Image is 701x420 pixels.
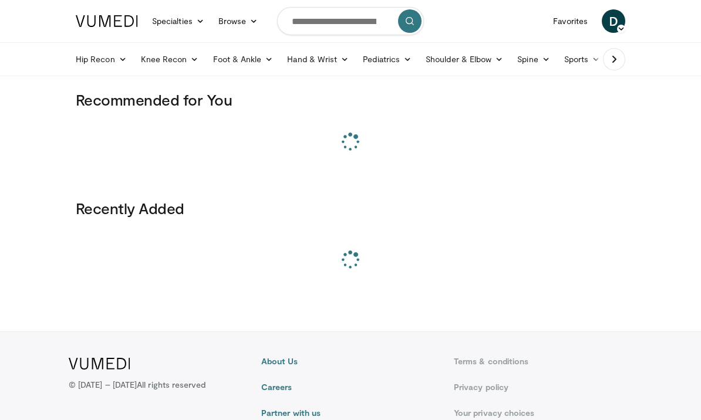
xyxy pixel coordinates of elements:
a: Sports [557,48,608,71]
h3: Recommended for You [76,90,625,109]
a: Hip Recon [69,48,134,71]
a: Shoulder & Elbow [419,48,510,71]
img: VuMedi Logo [69,358,130,370]
a: Your privacy choices [454,407,632,419]
a: Careers [261,381,440,393]
a: Favorites [546,9,595,33]
p: © [DATE] – [DATE] [69,379,206,391]
a: Privacy policy [454,381,632,393]
a: Spine [510,48,557,71]
a: D [602,9,625,33]
a: Hand & Wrist [280,48,356,71]
a: Pediatrics [356,48,419,71]
a: Foot & Ankle [206,48,281,71]
a: About Us [261,355,440,367]
span: All rights reserved [137,380,205,389]
a: Knee Recon [134,48,206,71]
a: Specialties [145,9,211,33]
h3: Recently Added [76,199,625,218]
a: Partner with us [261,407,440,419]
a: Terms & conditions [454,355,632,367]
a: Browse [211,9,265,33]
img: VuMedi Logo [76,15,138,27]
input: Search topics, interventions [277,7,424,35]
